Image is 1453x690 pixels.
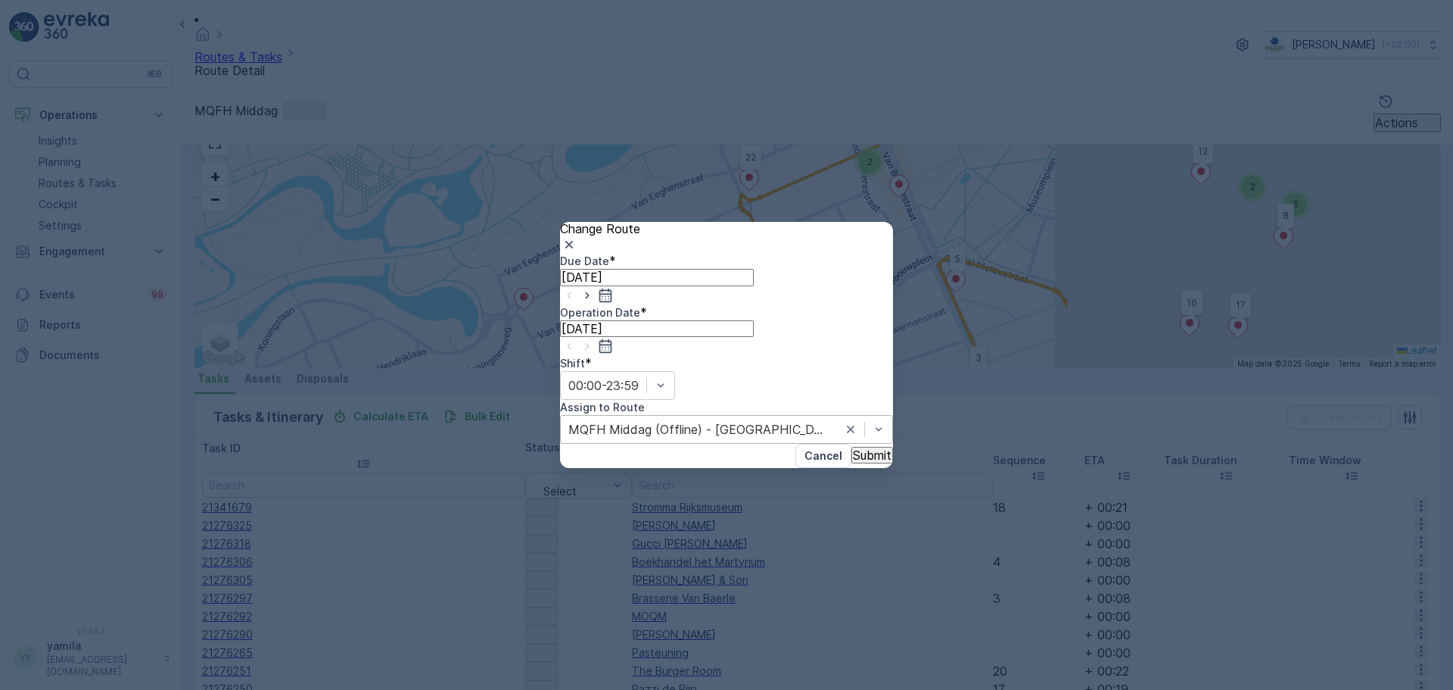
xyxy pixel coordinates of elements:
[560,357,585,370] label: Shift
[560,222,893,236] p: Change Route
[853,448,891,462] p: Submit
[795,444,851,468] button: Cancel
[560,401,645,414] label: Assign to Route
[560,254,609,267] label: Due Date
[851,447,893,464] button: Submit
[560,306,640,319] label: Operation Date
[560,269,754,286] input: dd/mm/yyyy
[804,448,842,464] p: Cancel
[560,320,754,337] input: dd/mm/yyyy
